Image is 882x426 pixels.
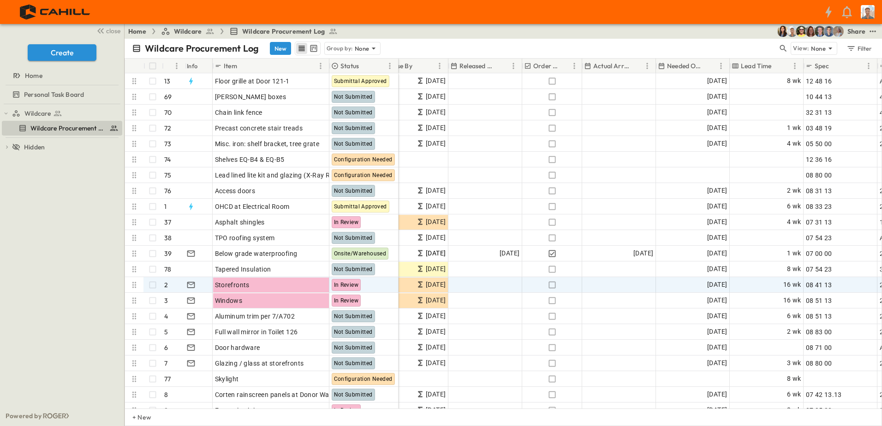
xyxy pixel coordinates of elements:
span: Windows [215,296,243,305]
span: [DATE] [707,311,727,321]
a: Wildcare Procurement Log [229,27,338,36]
span: 10 44 13 [806,92,832,101]
button: Sort [166,61,176,71]
span: [DATE] [426,326,446,337]
span: [DATE] [426,138,446,149]
span: 4 wk [787,217,801,227]
span: Not Submitted [334,188,373,194]
span: 8 wk [787,264,801,274]
button: row view [296,43,307,54]
p: 1 [164,202,167,211]
button: Sort [831,61,841,71]
a: Wildcare [161,27,215,36]
p: 39 [164,249,172,258]
img: Kim Bowen (kbowen@cahill-sf.com) [777,26,788,37]
button: Filter [843,42,875,55]
span: Shelves EQ-B4 & EQ-B5 [215,155,285,164]
div: Info [185,59,213,73]
span: 08 41 13 [806,280,832,290]
p: Item [224,61,237,71]
span: [DATE] [426,123,446,133]
span: [DATE] [426,389,446,400]
a: Wildcare [12,107,120,120]
div: Personal Task Boardtest [2,87,122,102]
p: 70 [164,108,172,117]
span: In Review [334,219,359,225]
span: In Review [334,282,359,288]
button: Create [28,44,96,61]
button: Menu [642,60,653,71]
span: [DATE] [707,264,727,274]
span: [DATE] [707,123,727,133]
span: Glazing / glass at storefronts [215,359,304,368]
span: Wildcare [24,109,51,118]
p: Needed Onsite [667,61,703,71]
a: Home [128,27,146,36]
span: [DATE] [707,248,727,259]
span: 6 wk [787,389,801,400]
span: 08 80 00 [806,359,832,368]
span: Not Submitted [334,329,373,335]
span: 32 31 13 [806,108,832,117]
span: [DATE] [426,248,446,259]
span: Not Submitted [334,235,373,241]
span: [DATE] [426,264,446,274]
span: 07 00 00 [806,249,832,258]
span: [DATE] [426,217,446,227]
span: Wildcare [174,27,202,36]
button: Sort [632,61,642,71]
span: Not Submitted [334,94,373,100]
span: 2 wk [787,185,801,196]
p: 38 [164,233,172,243]
span: Onsite/Warehoused [334,250,387,257]
span: Not Submitted [334,391,373,398]
button: Sort [561,61,572,71]
span: 08 51 13 [806,296,832,305]
span: Floor grille at Door 121-1 [215,77,290,86]
span: Chain link fence [215,108,262,117]
img: Kevin Lewis (klewis@cahill-sf.com) [796,26,807,37]
span: Wildcare Procurement Log [30,124,106,133]
span: Configuration Needed [334,156,393,163]
p: None [811,44,826,53]
span: [DATE] [426,295,446,306]
span: Skylight [215,374,239,384]
span: Home [25,71,42,80]
span: Configuration Needed [334,172,393,178]
button: Sort [361,61,371,71]
p: 69 [164,92,172,101]
span: [DATE] [707,185,727,196]
span: Submittal Approved [334,78,387,84]
span: Configuration Needed [334,376,393,382]
nav: breadcrumbs [128,27,343,36]
p: View: [793,43,809,53]
span: Not Submitted [334,344,373,351]
span: [DATE] [426,358,446,368]
span: 8 wk [787,373,801,384]
span: [DATE] [633,248,653,259]
p: 78 [164,265,171,274]
button: close [93,24,122,37]
span: Not Submitted [334,360,373,367]
span: [DATE] [426,76,446,86]
span: [DATE] [426,185,446,196]
span: 07 95 00 [806,406,832,415]
span: In Review [334,297,359,304]
button: Sort [705,61,715,71]
span: [DATE] [426,91,446,102]
p: 6 [164,343,168,352]
span: Not Submitted [334,313,373,319]
span: [DATE] [707,342,727,353]
a: Wildcare Procurement Log [2,122,120,135]
button: Menu [789,60,800,71]
span: Access doors [215,186,256,195]
p: 72 [164,124,171,133]
span: Not Submitted [334,141,373,147]
button: Menu [715,60,727,71]
p: 73 [164,139,171,148]
span: Not Submitted [334,266,373,272]
span: [DATE] [707,358,727,368]
span: 03 48 19 [806,124,832,133]
span: close [106,26,120,35]
span: 07 42 13.13 [806,390,842,399]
